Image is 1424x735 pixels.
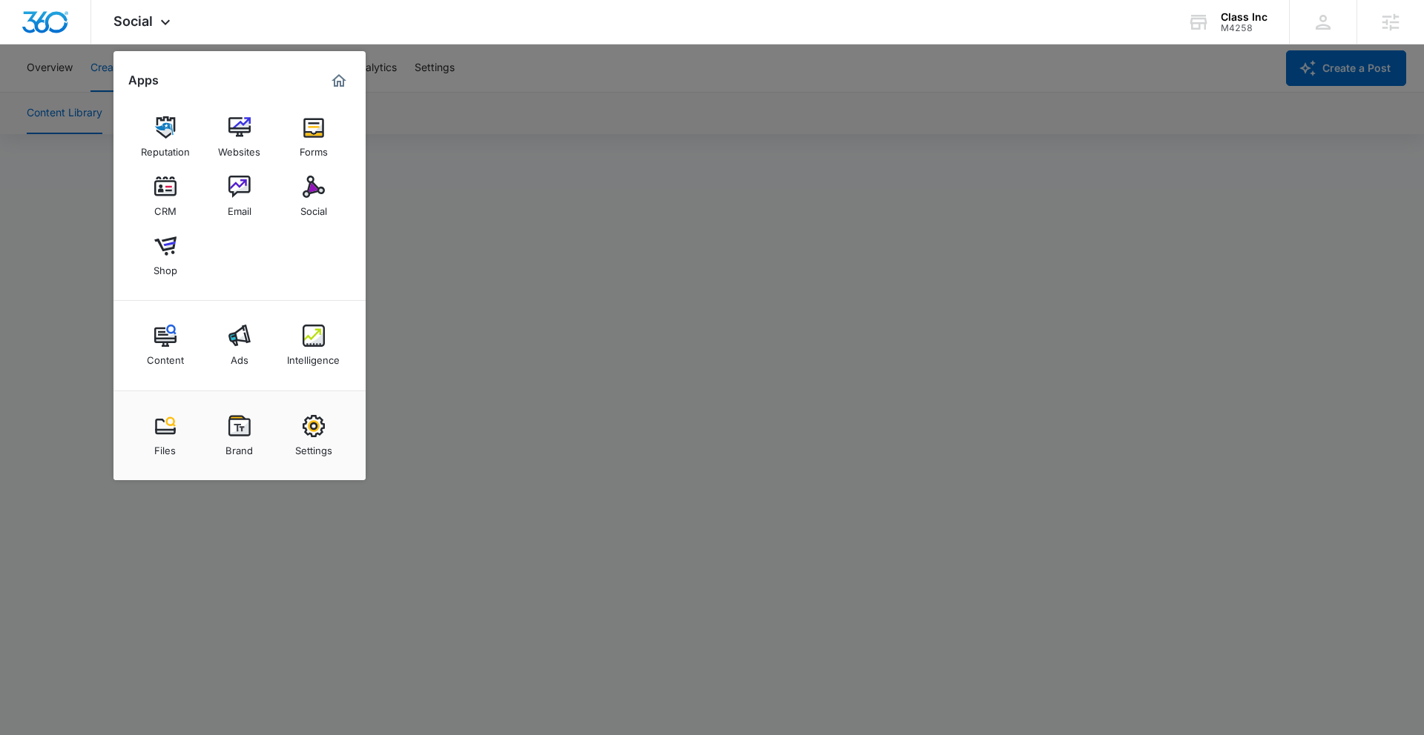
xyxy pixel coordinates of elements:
[128,73,159,87] h2: Apps
[211,168,268,225] a: Email
[154,437,176,456] div: Files
[137,408,194,464] a: Files
[286,408,342,464] a: Settings
[141,139,190,158] div: Reputation
[218,139,260,158] div: Websites
[300,139,328,158] div: Forms
[113,13,153,29] span: Social
[147,347,184,366] div: Content
[225,437,253,456] div: Brand
[137,227,194,284] a: Shop
[286,109,342,165] a: Forms
[137,317,194,373] a: Content
[287,347,340,366] div: Intelligence
[286,317,342,373] a: Intelligence
[295,437,332,456] div: Settings
[211,109,268,165] a: Websites
[154,198,177,217] div: CRM
[228,198,251,217] div: Email
[1221,11,1268,23] div: account name
[286,168,342,225] a: Social
[327,69,351,93] a: Marketing 360® Dashboard
[154,257,177,276] div: Shop
[211,317,268,373] a: Ads
[137,109,194,165] a: Reputation
[231,347,248,366] div: Ads
[300,198,327,217] div: Social
[211,408,268,464] a: Brand
[1221,23,1268,33] div: account id
[137,168,194,225] a: CRM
